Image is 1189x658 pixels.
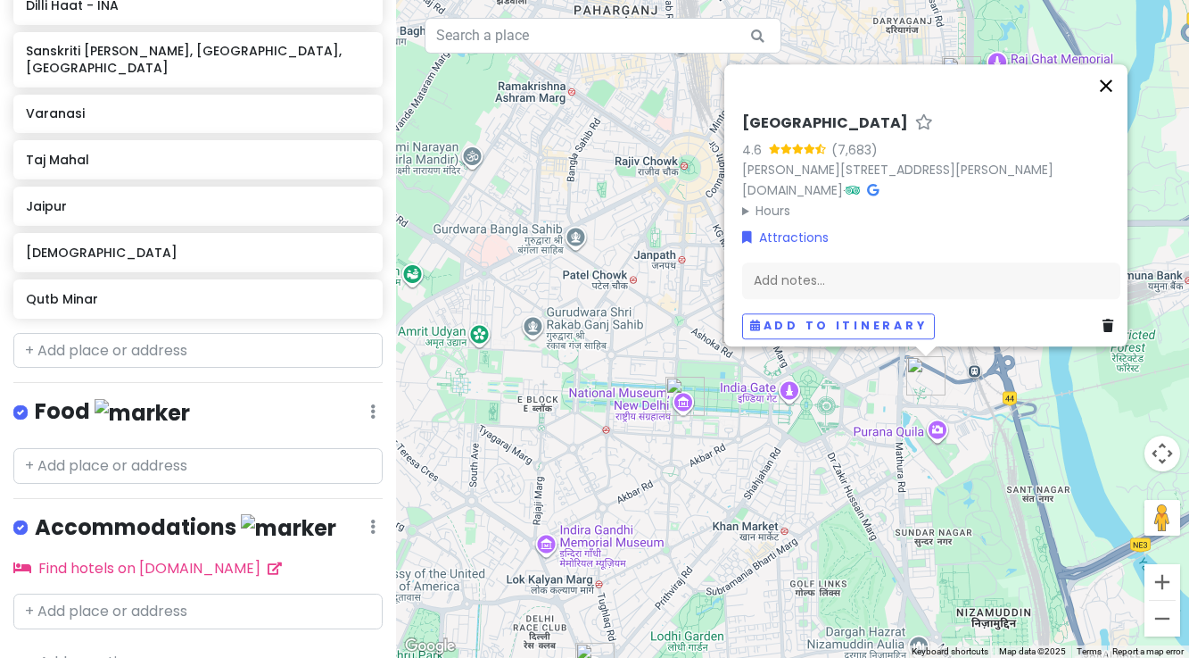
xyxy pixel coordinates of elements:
a: Find hotels on [DOMAIN_NAME] [13,558,282,579]
a: Report a map error [1112,646,1184,656]
div: 4.6 [742,140,769,160]
input: + Add place or address [13,594,383,629]
a: Delete place [1102,316,1120,336]
button: Close [1085,64,1127,107]
h6: [GEOGRAPHIC_DATA] [742,114,908,133]
h6: Taj Mahal [26,152,370,168]
div: National Museum, New Delhi [665,377,705,416]
button: Zoom in [1144,564,1180,600]
button: Keyboard shortcuts [912,646,988,658]
summary: Hours [742,201,1120,221]
a: Star place [915,114,933,133]
i: Google Maps [867,184,879,196]
h6: [DEMOGRAPHIC_DATA] [26,245,370,261]
input: + Add place or address [13,333,383,369]
button: Map camera controls [1144,436,1180,471]
a: Open this area in Google Maps (opens a new window) [400,635,459,658]
input: + Add place or address [13,448,383,484]
img: marker [95,399,190,427]
h6: Jaipur [26,198,370,214]
a: [PERSON_NAME][STREET_ADDRESS][PERSON_NAME] [742,161,1053,179]
h6: Qutb Minar [26,291,370,307]
button: Add to itinerary [742,313,935,339]
div: National Gandhi Museum [942,56,981,96]
span: Map data ©2025 [999,646,1066,656]
div: (7,683) [831,140,878,160]
a: [DOMAIN_NAME] [742,181,843,199]
div: Add notes... [742,262,1120,299]
input: Search a place [425,18,781,54]
img: marker [241,514,336,542]
div: Baha'i House New Delhi India [722,304,762,343]
h4: Accommodations [35,513,336,543]
a: Attractions [742,228,829,247]
h4: Food [35,397,190,427]
div: · [742,114,1120,221]
h6: Varanasi [26,105,370,121]
img: Google [400,635,459,658]
a: Terms (opens in new tab) [1077,646,1102,656]
button: Drag Pegman onto the map to open Street View [1144,500,1180,536]
h6: Sanskriti [PERSON_NAME], [GEOGRAPHIC_DATA], [GEOGRAPHIC_DATA] [26,43,370,75]
div: National Crafts Museum & Hastkala Academy [906,356,945,396]
button: Zoom out [1144,601,1180,637]
i: Tripadvisor [846,184,860,196]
